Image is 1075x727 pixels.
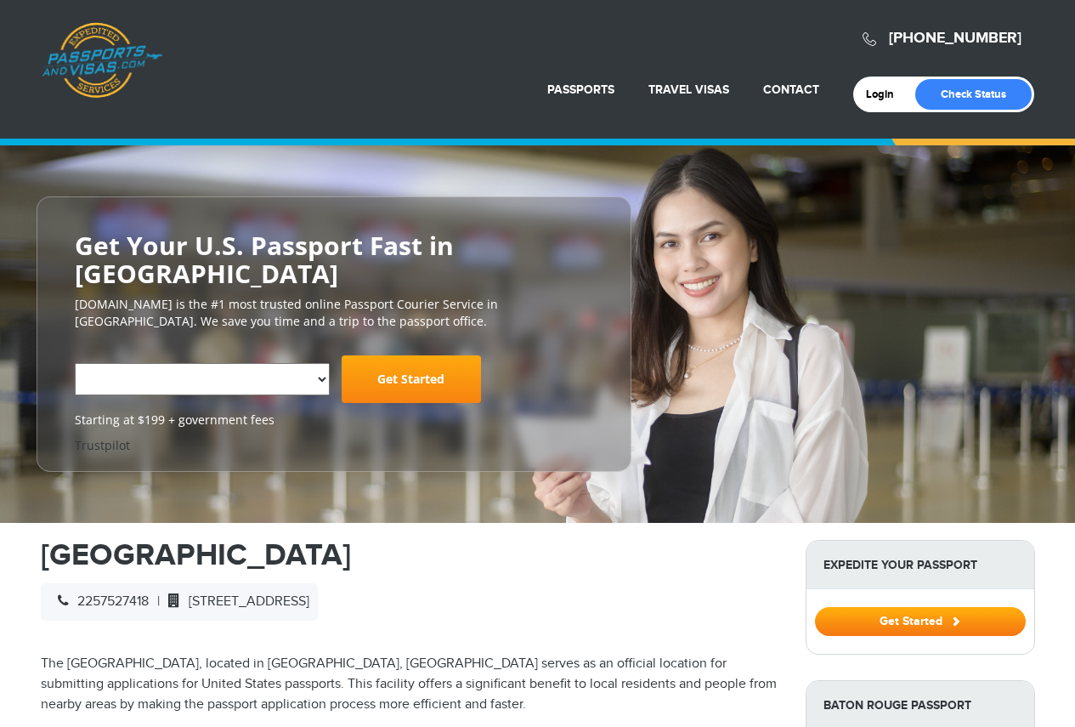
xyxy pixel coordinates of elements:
[41,654,780,715] p: The [GEOGRAPHIC_DATA], located in [GEOGRAPHIC_DATA], [GEOGRAPHIC_DATA] serves as an official loca...
[648,82,729,97] a: Travel Visas
[75,437,130,453] a: Trustpilot
[42,22,162,99] a: Passports & [DOMAIN_NAME]
[889,29,1021,48] a: [PHONE_NUMBER]
[41,583,318,621] div: |
[866,88,906,101] a: Login
[342,355,481,403] a: Get Started
[815,607,1026,636] button: Get Started
[160,594,309,610] span: [STREET_ADDRESS]
[763,82,819,97] a: Contact
[75,296,593,330] p: [DOMAIN_NAME] is the #1 most trusted online Passport Courier Service in [GEOGRAPHIC_DATA]. We sav...
[41,540,780,571] h1: [GEOGRAPHIC_DATA]
[75,231,593,287] h2: Get Your U.S. Passport Fast in [GEOGRAPHIC_DATA]
[806,541,1034,589] strong: Expedite Your Passport
[915,79,1032,110] a: Check Status
[815,614,1026,628] a: Get Started
[547,82,614,97] a: Passports
[75,412,593,429] span: Starting at $199 + government fees
[49,594,149,610] span: 2257527418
